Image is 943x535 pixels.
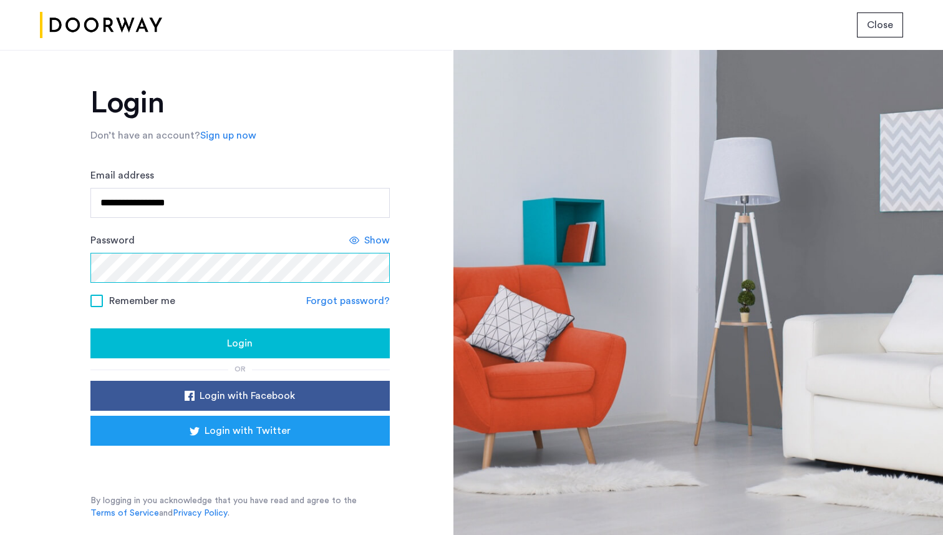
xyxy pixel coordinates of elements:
button: button [90,328,390,358]
span: Login with Facebook [200,388,295,403]
h1: Login [90,88,390,118]
a: Privacy Policy [173,507,228,519]
iframe: Sign in with Google Button [109,449,371,477]
a: Forgot password? [306,293,390,308]
span: Remember me [109,293,175,308]
p: By logging in you acknowledge that you have read and agree to the and . [90,494,390,519]
a: Terms of Service [90,507,159,519]
span: Show [364,233,390,248]
span: or [235,365,246,373]
label: Email address [90,168,154,183]
button: button [90,416,390,446]
button: button [90,381,390,411]
img: logo [40,2,162,49]
button: button [857,12,903,37]
span: Don’t have an account? [90,130,200,140]
span: Login [227,336,253,351]
label: Password [90,233,135,248]
span: Login with Twitter [205,423,291,438]
a: Sign up now [200,128,256,143]
span: Close [867,17,893,32]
